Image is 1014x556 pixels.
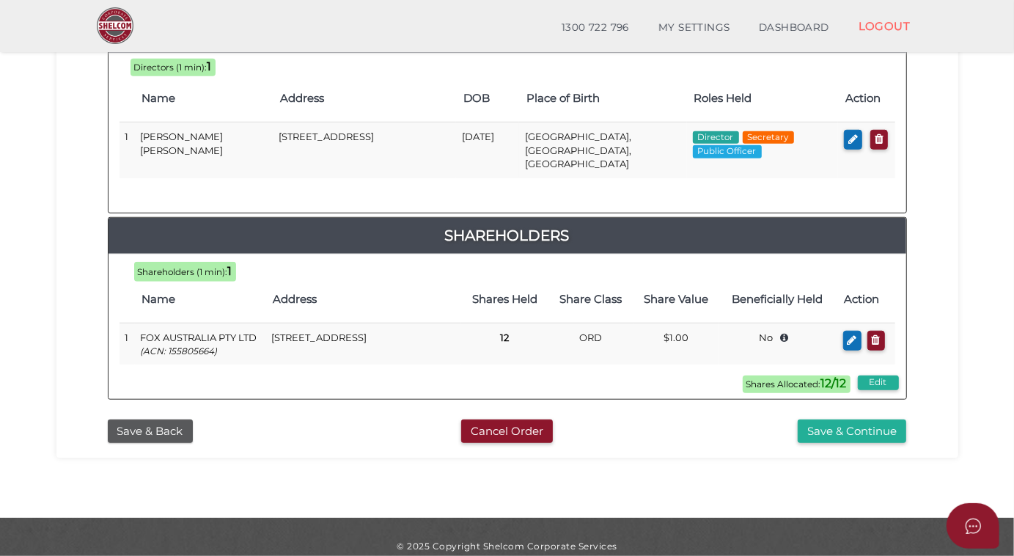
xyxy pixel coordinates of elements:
[469,293,541,306] h4: Shares Held
[281,92,449,105] h4: Address
[858,376,899,390] button: Edit
[694,92,831,105] h4: Roles Held
[719,323,837,365] td: No
[641,293,711,306] h4: Share Value
[644,13,745,43] a: MY SETTINGS
[67,540,947,552] div: © 2025 Copyright Shelcom Corporate Services
[633,323,719,365] td: $1.00
[120,122,135,178] td: 1
[134,62,207,73] span: Directors (1 min):
[142,293,258,306] h4: Name
[548,323,633,365] td: ORD
[273,293,454,306] h4: Address
[138,267,228,277] span: Shareholders (1 min):
[844,11,925,41] a: LOGOUT
[135,122,273,178] td: [PERSON_NAME] [PERSON_NAME]
[726,293,830,306] h4: Beneficially Held
[273,122,457,178] td: [STREET_ADDRESS]
[500,332,509,343] b: 12
[461,420,553,444] button: Cancel Order
[141,345,260,357] p: (ACN: 155805664)
[947,503,999,549] button: Open asap
[519,122,687,178] td: [GEOGRAPHIC_DATA], [GEOGRAPHIC_DATA], [GEOGRAPHIC_DATA]
[228,264,232,278] b: 1
[845,293,888,306] h4: Action
[135,323,265,365] td: FOX AUSTRALIA PTY LTD
[693,145,762,158] span: Public Officer
[526,92,680,105] h4: Place of Birth
[265,323,461,365] td: [STREET_ADDRESS]
[109,224,906,247] a: Shareholders
[463,92,512,105] h4: DOB
[108,420,193,444] button: Save & Back
[142,92,266,105] h4: Name
[556,293,626,306] h4: Share Class
[743,376,850,393] span: Shares Allocated:
[693,131,739,145] span: Director
[744,13,844,43] a: DASHBOARD
[743,131,794,145] span: Secretary
[547,13,644,43] a: 1300 722 796
[456,122,519,178] td: [DATE]
[207,59,212,73] b: 1
[821,376,847,390] b: 12/12
[120,323,135,365] td: 1
[798,420,906,444] button: Save & Continue
[845,92,887,105] h4: Action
